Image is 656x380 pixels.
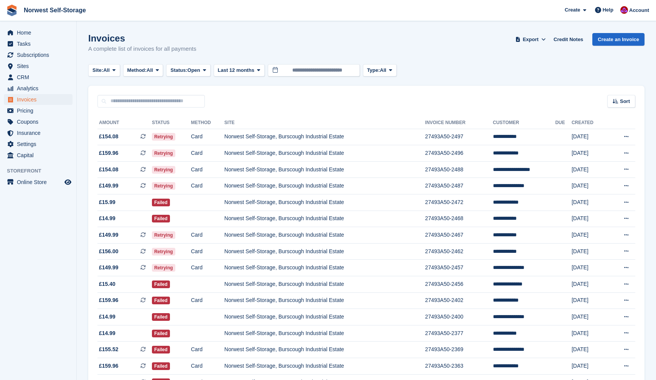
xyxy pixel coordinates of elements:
span: Pricing [17,105,63,116]
td: 27493A50-2497 [425,129,493,145]
span: £159.96 [99,362,119,370]
span: Site: [92,66,103,74]
span: £154.08 [99,133,119,141]
td: 27493A50-2468 [425,211,493,227]
span: Storefront [7,167,76,175]
a: menu [4,61,73,71]
span: £159.96 [99,149,119,157]
td: 27493A50-2369 [425,342,493,358]
span: Retrying [152,166,175,174]
span: £14.99 [99,313,115,321]
span: Account [629,7,649,14]
span: Failed [152,199,170,206]
span: Last 12 months [218,66,254,74]
td: Norwest Self-Storage, Burscough Industrial Estate [224,325,425,342]
td: Card [191,178,224,194]
th: Amount [97,117,152,129]
th: Status [152,117,191,129]
span: Open [188,66,200,74]
td: 27493A50-2496 [425,145,493,162]
td: 27493A50-2400 [425,309,493,325]
a: Norwest Self-Storage [21,4,89,17]
td: Card [191,260,224,276]
span: Invoices [17,94,63,105]
td: Card [191,227,224,244]
td: 27493A50-2472 [425,194,493,211]
a: menu [4,72,73,83]
td: [DATE] [572,211,608,227]
span: £15.99 [99,198,115,206]
span: Method: [127,66,147,74]
span: Failed [152,313,170,321]
span: Retrying [152,264,175,272]
span: All [380,66,386,74]
td: Norwest Self-Storage, Burscough Industrial Estate [224,211,425,227]
td: 27493A50-2363 [425,358,493,375]
td: Card [191,145,224,162]
span: Help [603,6,613,14]
td: Norwest Self-Storage, Burscough Industrial Estate [224,276,425,293]
td: Norwest Self-Storage, Burscough Industrial Estate [224,227,425,244]
span: All [103,66,110,74]
td: [DATE] [572,325,608,342]
span: Failed [152,297,170,304]
span: Failed [152,362,170,370]
span: £149.99 [99,231,119,239]
span: Export [523,36,539,43]
a: menu [4,116,73,127]
td: [DATE] [572,178,608,194]
span: £14.99 [99,214,115,222]
td: Norwest Self-Storage, Burscough Industrial Estate [224,129,425,145]
a: menu [4,38,73,49]
th: Site [224,117,425,129]
button: Status: Open [166,64,210,77]
td: [DATE] [572,227,608,244]
td: [DATE] [572,276,608,293]
span: Tasks [17,38,63,49]
span: Create [565,6,580,14]
td: Norwest Self-Storage, Burscough Industrial Estate [224,178,425,194]
span: Failed [152,346,170,353]
span: £155.52 [99,345,119,353]
span: Home [17,27,63,38]
td: Card [191,161,224,178]
span: Coupons [17,116,63,127]
img: stora-icon-8386f47178a22dfd0bd8f6a31ec36ba5ce8667c1dd55bd0f319d3a0aa187defe.svg [6,5,18,16]
td: Card [191,358,224,375]
a: menu [4,27,73,38]
th: Due [555,117,571,129]
td: [DATE] [572,342,608,358]
td: Card [191,292,224,309]
td: Norwest Self-Storage, Burscough Industrial Estate [224,292,425,309]
span: Subscriptions [17,50,63,60]
td: Card [191,342,224,358]
span: Failed [152,330,170,337]
td: 27493A50-2488 [425,161,493,178]
h1: Invoices [88,33,196,43]
a: menu [4,139,73,149]
button: Export [514,33,547,46]
span: Capital [17,150,63,161]
th: Invoice Number [425,117,493,129]
img: Daniel Grensinger [620,6,628,14]
th: Customer [493,117,555,129]
td: [DATE] [572,292,608,309]
span: Sort [620,98,630,105]
a: menu [4,105,73,116]
td: 27493A50-2462 [425,243,493,260]
span: Settings [17,139,63,149]
span: Retrying [152,133,175,141]
span: Type: [367,66,380,74]
td: [DATE] [572,129,608,145]
a: menu [4,94,73,105]
td: Norwest Self-Storage, Burscough Industrial Estate [224,243,425,260]
a: Create an Invoice [592,33,644,46]
td: 27493A50-2457 [425,260,493,276]
th: Created [572,117,608,129]
td: Card [191,243,224,260]
td: Card [191,129,224,145]
button: Method: All [123,64,163,77]
td: Norwest Self-Storage, Burscough Industrial Estate [224,309,425,325]
span: All [147,66,153,74]
span: Sites [17,61,63,71]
